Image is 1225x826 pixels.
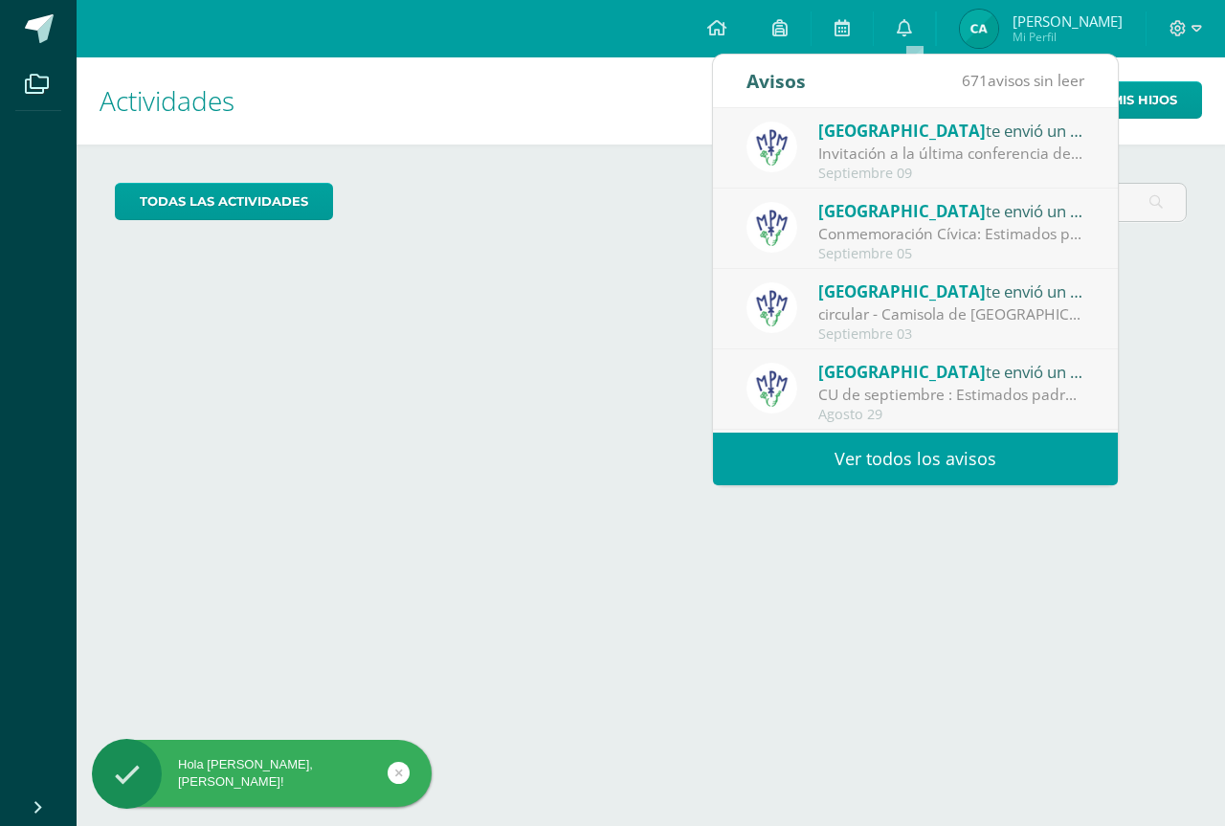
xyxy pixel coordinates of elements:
[1013,11,1123,31] span: [PERSON_NAME]
[960,10,998,48] img: 7027c437b3d24f9269d344e55a978f0e.png
[92,756,432,791] div: Hola [PERSON_NAME], [PERSON_NAME]!
[818,407,1084,423] div: Agosto 29
[746,202,797,253] img: a3978fa95217fc78923840df5a445bcb.png
[746,55,806,107] div: Avisos
[818,279,1084,303] div: te envió un aviso
[115,183,333,220] a: todas las Actividades
[818,143,1084,165] div: Invitación a la última conferencia del año: Estimados padres de familia: Con mucha alegría les in...
[1111,82,1177,118] span: Mis hijos
[713,433,1118,485] a: Ver todos los avisos
[962,70,988,91] span: 671
[818,361,986,383] span: [GEOGRAPHIC_DATA]
[818,326,1084,343] div: Septiembre 03
[100,57,1202,145] h1: Actividades
[818,120,986,142] span: [GEOGRAPHIC_DATA]
[1013,29,1123,45] span: Mi Perfil
[746,282,797,333] img: a3978fa95217fc78923840df5a445bcb.png
[746,363,797,413] img: a3978fa95217fc78923840df5a445bcb.png
[1066,81,1202,119] a: Mis hijos
[746,122,797,172] img: a3978fa95217fc78923840df5a445bcb.png
[818,303,1084,325] div: circular - Camisola de Guatemala: Estimados padres de familia: Compartimos con ustedes circular. ...
[818,200,986,222] span: [GEOGRAPHIC_DATA]
[818,223,1084,245] div: Conmemoración Cívica: Estimados padres de familia: Compartimos con ustedes información de la Conm...
[962,70,1084,91] span: avisos sin leer
[818,198,1084,223] div: te envió un aviso
[818,359,1084,384] div: te envió un aviso
[818,166,1084,182] div: Septiembre 09
[818,384,1084,406] div: CU de septiembre : Estimados padres de familia: Les compartimos el CU del mes de septiembre. ¡Fel...
[818,246,1084,262] div: Septiembre 05
[818,118,1084,143] div: te envió un aviso
[818,280,986,302] span: [GEOGRAPHIC_DATA]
